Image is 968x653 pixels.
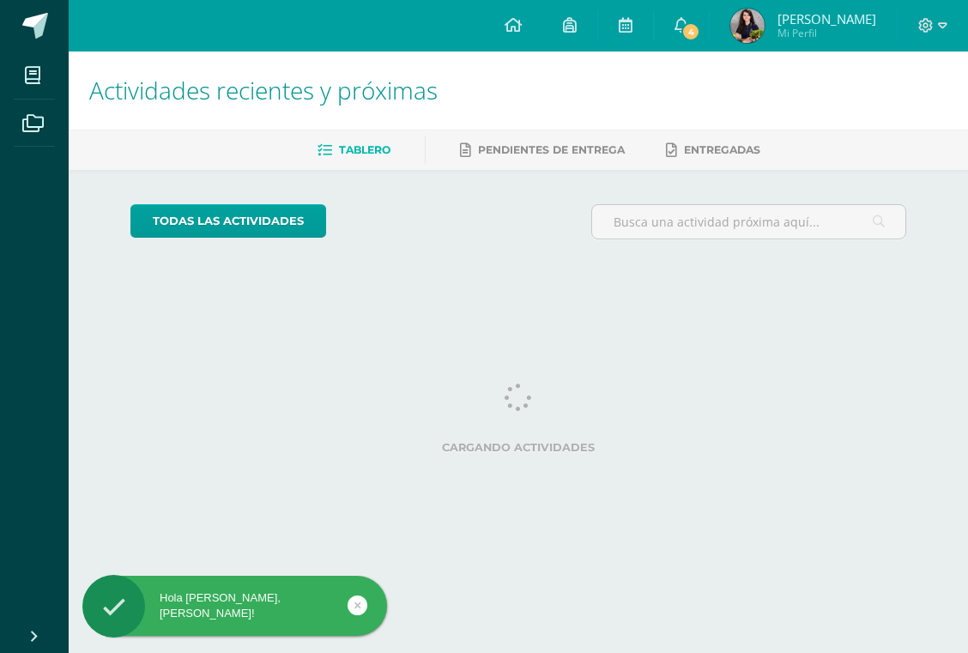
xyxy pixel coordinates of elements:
img: dd80deb0c9206a5c08ce62f587cbfdf6.png [730,9,765,43]
input: Busca una actividad próxima aquí... [592,205,906,239]
label: Cargando actividades [130,441,907,454]
a: Tablero [318,136,390,164]
a: Entregadas [666,136,760,164]
span: [PERSON_NAME] [777,10,876,27]
a: todas las Actividades [130,204,326,238]
span: Actividades recientes y próximas [89,74,438,106]
span: Tablero [339,143,390,156]
span: Entregadas [684,143,760,156]
span: Pendientes de entrega [478,143,625,156]
a: Pendientes de entrega [460,136,625,164]
span: Mi Perfil [777,26,876,40]
div: Hola [PERSON_NAME], [PERSON_NAME]! [82,590,387,621]
span: 4 [681,22,700,41]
